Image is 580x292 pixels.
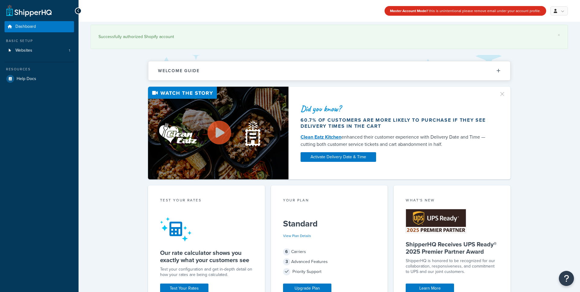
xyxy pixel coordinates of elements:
[5,73,74,84] a: Help Docs
[283,197,376,204] div: Your Plan
[385,6,546,16] div: If this is unintentional please remove email under your account profile.
[5,67,74,72] div: Resources
[558,33,560,37] a: ×
[5,45,74,56] li: Websites
[15,48,32,53] span: Websites
[559,271,574,286] button: Open Resource Center
[283,258,290,265] span: 3
[158,69,200,73] h2: Welcome Guide
[301,117,491,129] div: 60.7% of customers are more likely to purchase if they see delivery times in the cart
[301,152,376,162] a: Activate Delivery Date & Time
[17,76,36,82] span: Help Docs
[406,197,498,204] div: What's New
[69,48,70,53] span: 1
[390,8,426,14] strong: Master Account Mode
[283,219,376,229] h5: Standard
[283,268,376,276] div: Priority Support
[406,258,498,274] p: ShipperHQ is honored to be recognized for our collaboration, responsiveness, and commitment to UP...
[5,21,74,32] a: Dashboard
[283,233,311,239] a: View Plan Details
[160,249,253,264] h5: Our rate calculator shows you exactly what your customers see
[406,241,498,255] h5: ShipperHQ Receives UPS Ready® 2025 Premier Partner Award
[301,104,491,113] div: Did you know?
[301,133,491,148] div: enhanced their customer experience with Delivery Date and Time — cutting both customer service ti...
[15,24,36,29] span: Dashboard
[283,258,376,266] div: Advanced Features
[98,33,560,41] div: Successfully authorized Shopify account
[283,248,376,256] div: Carriers
[160,267,253,278] div: Test your configuration and get in-depth detail on how your rates are being calculated.
[301,133,341,140] a: Clean Eatz Kitchen
[283,248,290,255] span: 6
[148,87,288,179] img: Video thumbnail
[160,197,253,204] div: Test your rates
[5,38,74,43] div: Basic Setup
[5,45,74,56] a: Websites1
[148,61,510,80] button: Welcome Guide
